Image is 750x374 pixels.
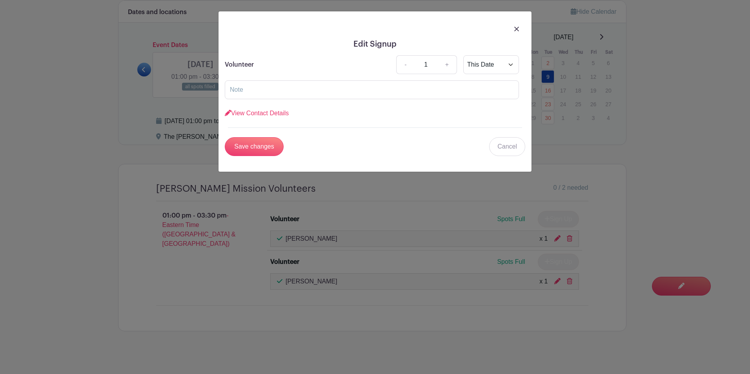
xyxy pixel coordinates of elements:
[437,55,457,74] a: +
[225,110,289,116] a: View Contact Details
[489,137,525,156] a: Cancel
[225,60,254,69] p: Volunteer
[396,55,414,74] a: -
[514,27,519,31] img: close_button-5f87c8562297e5c2d7936805f587ecaba9071eb48480494691a3f1689db116b3.svg
[225,137,284,156] input: Save changes
[225,80,519,99] input: Note
[225,40,525,49] h5: Edit Signup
